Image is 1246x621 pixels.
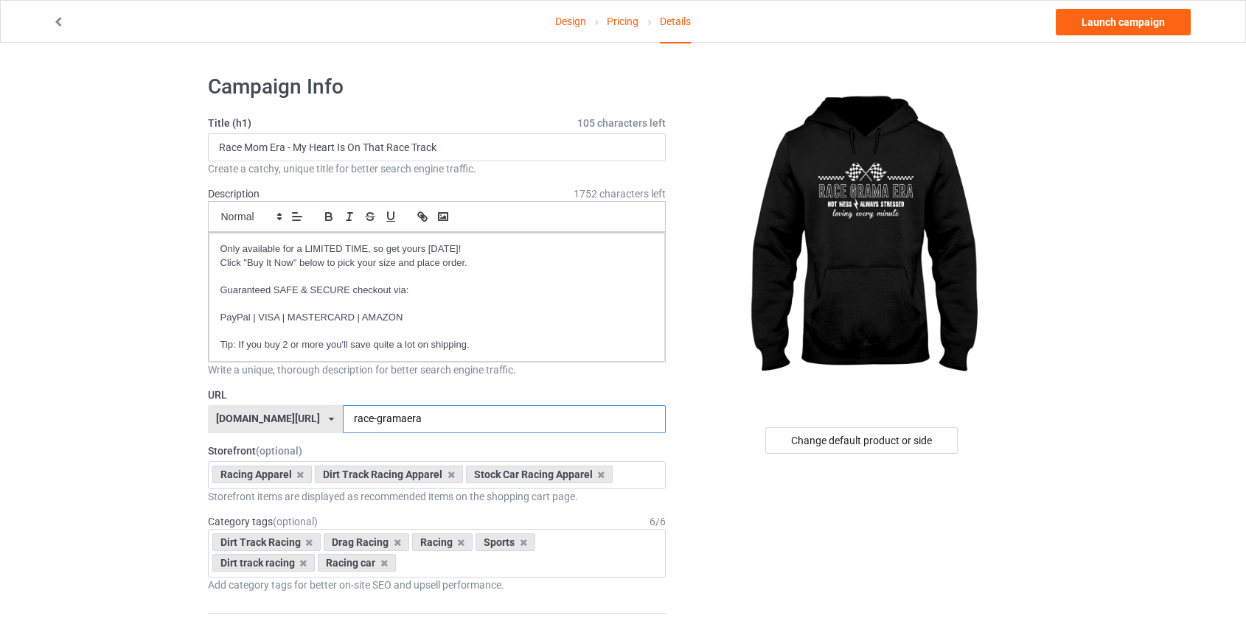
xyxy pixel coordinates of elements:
p: Only available for a LIMITED TIME, so get yours [DATE]! [220,242,654,256]
span: (optional) [256,445,302,457]
div: Write a unique, thorough description for better search engine traffic. [208,362,666,377]
label: Storefront [208,443,666,458]
div: Racing car [318,554,396,572]
h1: Campaign Info [208,74,666,100]
label: Category tags [208,514,318,529]
div: Racing Apparel [212,466,313,483]
div: Change default product or side [765,427,958,454]
div: Dirt track racing [212,554,316,572]
span: 1752 characters left [574,186,666,201]
div: Storefront items are displayed as recommended items on the shopping cart page. [208,489,666,504]
div: Drag Racing [324,533,409,551]
label: URL [208,387,666,402]
div: Dirt Track Racing Apparel [315,466,463,483]
a: Design [555,1,586,42]
p: Tip: If you buy 2 or more you'll save quite a lot on shipping. [220,338,654,352]
div: Details [660,1,691,43]
span: 105 characters left [577,116,666,130]
span: (optional) [273,516,318,527]
label: Title (h1) [208,116,666,130]
p: PayPal | VISA | MASTERCARD | AMAZON [220,311,654,325]
div: Stock Car Racing Apparel [466,466,613,483]
div: [DOMAIN_NAME][URL] [216,413,320,424]
p: Click "Buy It Now" below to pick your size and place order. [220,256,654,270]
label: Description [208,188,260,200]
div: Sports [476,533,535,551]
div: Dirt Track Racing [212,533,321,551]
a: Pricing [607,1,638,42]
div: Add category tags for better on-site SEO and upsell performance. [208,578,666,592]
p: Guaranteed SAFE & SECURE checkout via: [220,284,654,298]
div: 6 / 6 [650,514,666,529]
a: Launch campaign [1056,9,1191,35]
div: Create a catchy, unique title for better search engine traffic. [208,161,666,176]
div: Racing [412,533,473,551]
